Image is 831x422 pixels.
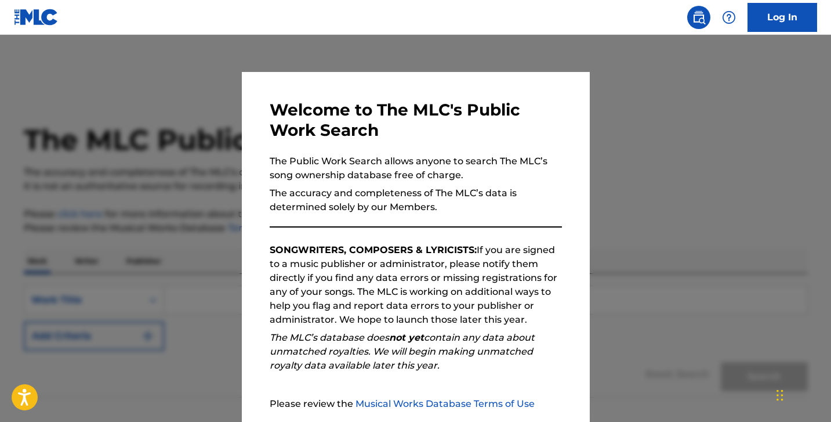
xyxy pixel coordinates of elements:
[747,3,817,32] a: Log In
[776,378,783,413] div: Drag
[270,397,562,411] p: Please review the
[270,332,535,371] em: The MLC’s database does contain any data about unmatched royalties. We will begin making unmatche...
[270,244,477,255] strong: SONGWRITERS, COMPOSERS & LYRICISTS:
[389,332,424,343] strong: not yet
[14,9,59,26] img: MLC Logo
[687,6,710,29] a: Public Search
[270,154,562,182] p: The Public Work Search allows anyone to search The MLC’s song ownership database free of charge.
[270,243,562,327] p: If you are signed to a music publisher or administrator, please notify them directly if you find ...
[355,398,535,409] a: Musical Works Database Terms of Use
[270,186,562,214] p: The accuracy and completeness of The MLC’s data is determined solely by our Members.
[773,366,831,422] iframe: Chat Widget
[270,100,562,140] h3: Welcome to The MLC's Public Work Search
[692,10,706,24] img: search
[722,10,736,24] img: help
[717,6,741,29] div: Help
